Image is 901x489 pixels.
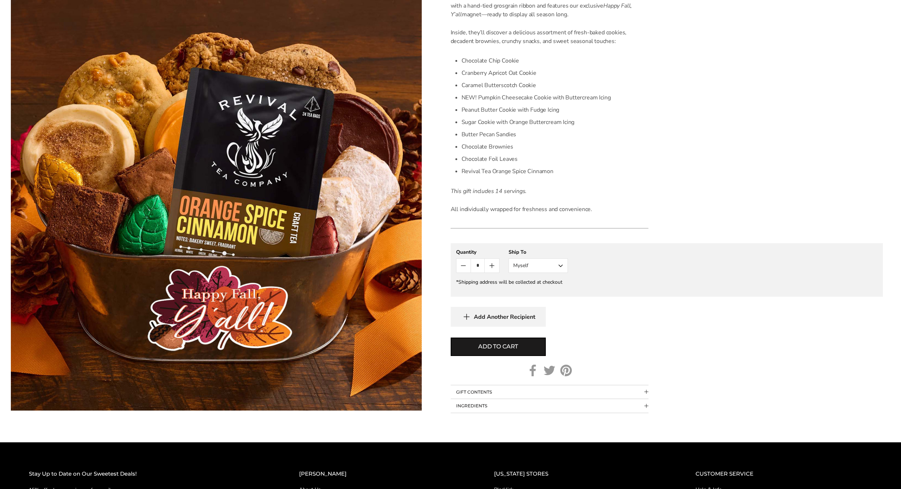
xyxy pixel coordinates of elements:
li: NEW! Pumpkin Cheesecake Cookie with Buttercream Icing [462,91,649,104]
iframe: Sign Up via Text for Offers [6,462,75,483]
gfm-form: New recipient [451,243,883,297]
h2: [US_STATE] STORES [494,469,667,479]
span: Add to cart [478,342,518,351]
button: Add Another Recipient [451,307,546,327]
li: Peanut Butter Cookie with Fudge Icing [462,104,649,116]
div: *Shipping address will be collected at checkout [456,279,877,286]
li: Chocolate Foil Leaves [462,153,649,165]
button: Count plus [485,259,499,273]
li: Revival Tea Orange Spice Cinnamon [462,165,649,177]
a: Pinterest [560,365,572,376]
div: Ship To [509,249,568,256]
button: Add to cart [451,338,546,356]
button: Collapsible block button [451,399,649,413]
p: Inside, they’ll discover a delicious assortment of fresh-baked cookies, decadent brownies, crunch... [451,28,649,46]
a: Twitter [544,365,555,376]
li: Caramel Butterscotch Cookie [462,79,649,91]
h2: CUSTOMER SERVICE [696,469,872,479]
span: Add Another Recipient [474,313,535,321]
a: Facebook [527,365,539,376]
input: Quantity [471,259,485,273]
button: Count minus [456,259,471,273]
div: Quantity [456,249,500,256]
li: Butter Pecan Sandies [462,128,649,141]
em: This gift includes 14 servings. [451,187,527,195]
button: Collapsible block button [451,385,649,399]
span: All individually wrapped for freshness and convenience. [451,205,592,213]
em: Happy Fall, Y’all [451,2,632,18]
li: Chocolate Chip Cookie [462,55,649,67]
li: Chocolate Brownies [462,141,649,153]
li: Cranberry Apricot Oat Cookie [462,67,649,79]
h2: [PERSON_NAME] [299,469,465,479]
h2: Stay Up to Date on Our Sweetest Deals! [29,469,270,479]
li: Sugar Cookie with Orange Buttercream Icing [462,116,649,128]
button: Myself [509,258,568,273]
